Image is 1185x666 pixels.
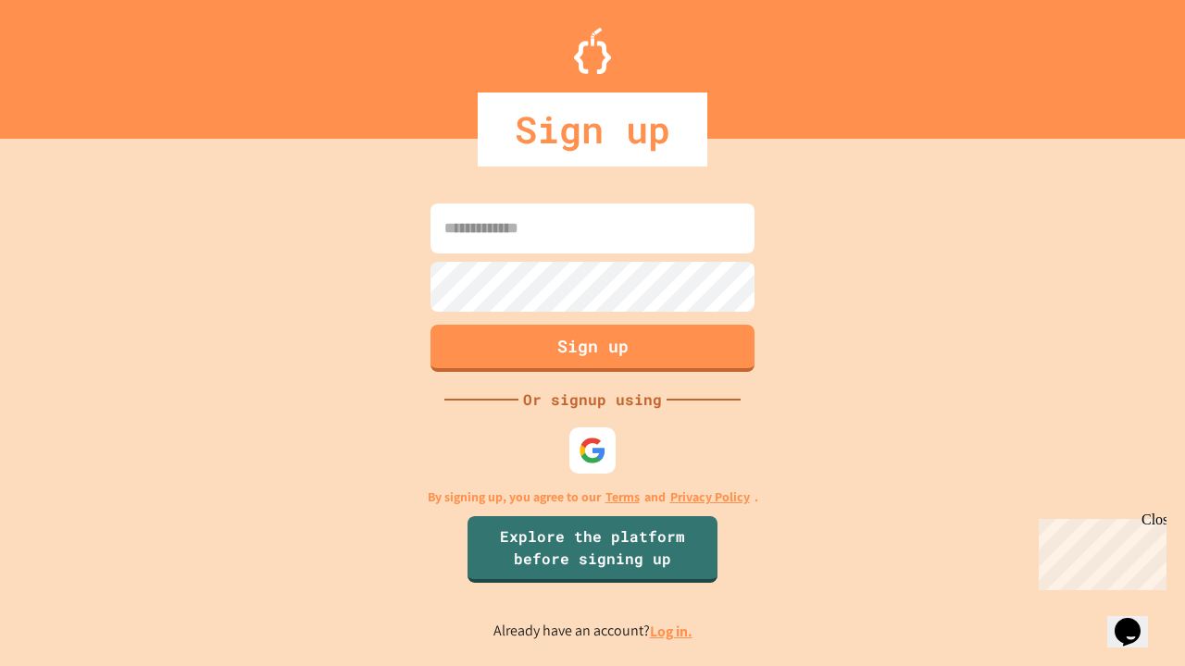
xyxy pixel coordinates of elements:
[579,437,606,464] img: google-icon.svg
[493,620,692,643] p: Already have an account?
[428,487,758,507] p: By signing up, you agree to our and .
[430,325,755,372] button: Sign up
[670,487,750,507] a: Privacy Policy
[478,92,707,166] div: Sign up
[574,28,611,74] img: Logo.svg
[650,622,692,641] a: Log in.
[1031,512,1166,590] iframe: chat widget
[1107,592,1166,647] iframe: chat widget
[518,388,667,411] div: Or signup using
[468,516,717,583] a: Explore the platform before signing up
[605,487,640,507] a: Terms
[7,7,128,117] div: Chat with us now!Close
